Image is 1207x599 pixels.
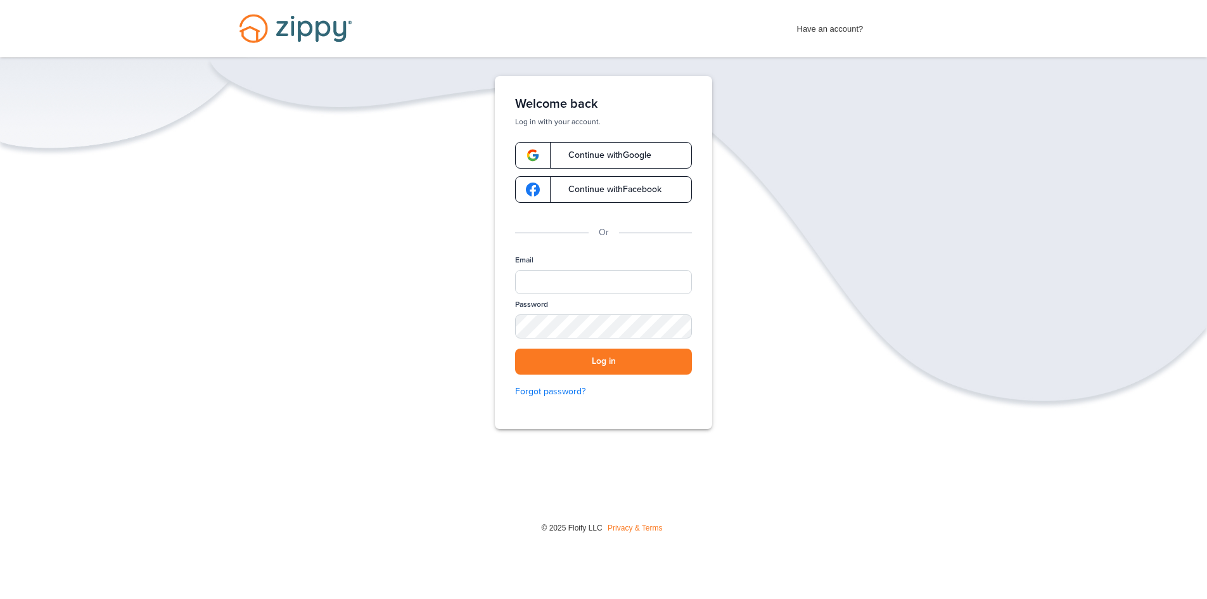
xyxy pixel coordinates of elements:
[515,255,533,266] label: Email
[526,148,540,162] img: google-logo
[515,176,692,203] a: google-logoContinue withFacebook
[515,299,548,310] label: Password
[526,183,540,196] img: google-logo
[515,349,692,375] button: Log in
[797,16,864,36] span: Have an account?
[515,314,692,338] input: Password
[515,270,692,294] input: Email
[515,385,692,399] a: Forgot password?
[515,142,692,169] a: google-logoContinue withGoogle
[608,524,662,532] a: Privacy & Terms
[556,151,651,160] span: Continue with Google
[515,117,692,127] p: Log in with your account.
[599,226,609,240] p: Or
[541,524,602,532] span: © 2025 Floify LLC
[556,185,661,194] span: Continue with Facebook
[515,96,692,112] h1: Welcome back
